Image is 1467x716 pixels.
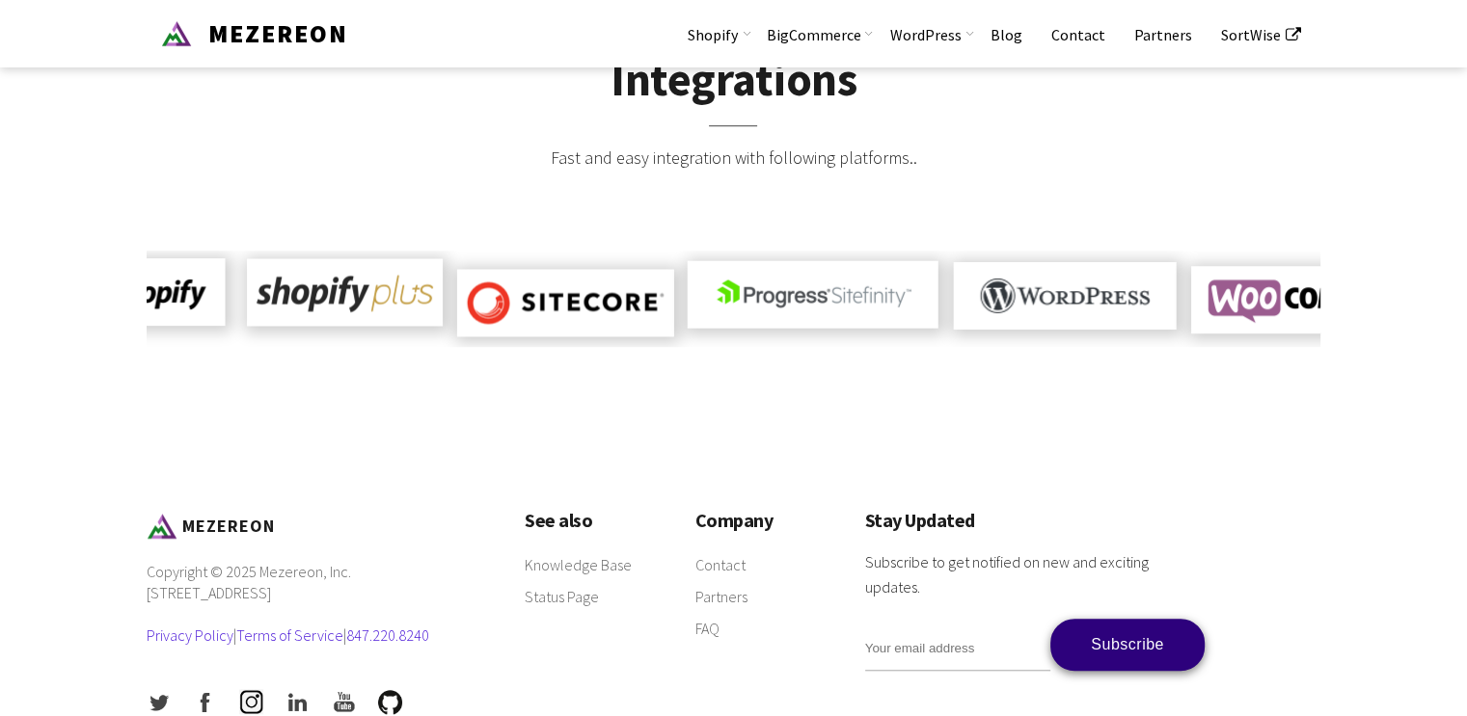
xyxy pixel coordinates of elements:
img: Mezereon [161,18,192,49]
a: 847.220.8240 [346,625,429,645]
img: LinkedIn [285,690,310,714]
img: Facebook [193,690,217,714]
input: Subscribe [1050,619,1205,671]
img: Mezereon [147,511,177,542]
a: Status Page [525,586,599,608]
div: Fast and easy integration with following platforms.. [381,143,1085,251]
p: Subscribe to get notified on new and exciting updates. [865,549,1205,619]
span: MEZEREON [182,515,275,537]
a: Partners [694,586,747,608]
p: Copyright © 2025 Mezereon, Inc. [STREET_ADDRESS] | | [147,561,486,665]
a: Terms of Service [236,625,343,645]
span: MEZEREON [199,17,348,49]
a: Knowledge Base [525,554,632,576]
h3: Company [694,511,826,549]
img: Instagram [239,689,263,714]
a: FAQ [694,618,719,640]
h2: Integrations [147,54,1320,143]
img: Youtube [332,690,356,714]
h3: Stay Updated [865,511,1205,549]
input: Your email address [865,626,1051,671]
h3: See also [525,511,656,549]
img: Github [378,690,402,714]
img: Twitter [147,690,171,714]
a: Privacy Policy [147,625,233,645]
a: Contact [694,554,745,576]
a: Mezereon MEZEREON [147,14,348,46]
